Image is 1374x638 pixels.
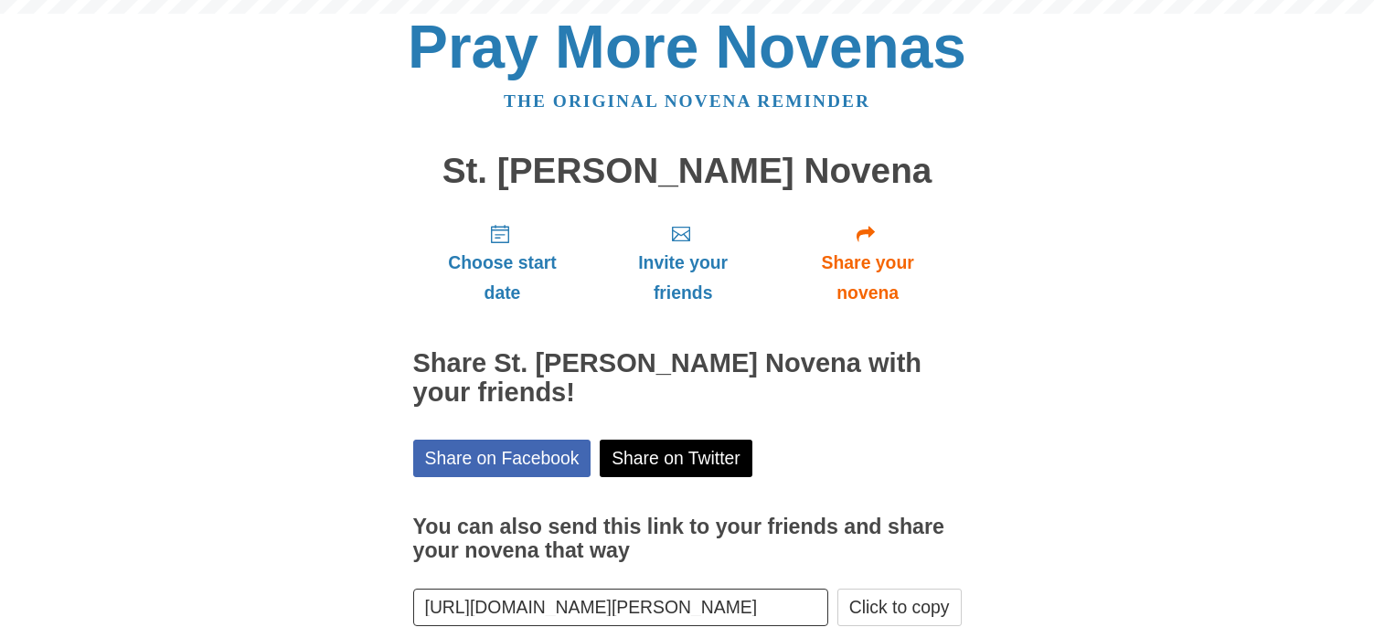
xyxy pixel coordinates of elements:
[600,440,752,477] a: Share on Twitter
[413,208,592,317] a: Choose start date
[408,13,966,80] a: Pray More Novenas
[793,248,943,308] span: Share your novena
[413,516,962,562] h3: You can also send this link to your friends and share your novena that way
[431,248,574,308] span: Choose start date
[413,152,962,191] h1: St. [PERSON_NAME] Novena
[837,589,962,626] button: Click to copy
[413,349,962,408] h2: Share St. [PERSON_NAME] Novena with your friends!
[413,440,591,477] a: Share on Facebook
[504,91,870,111] a: The original novena reminder
[610,248,755,308] span: Invite your friends
[591,208,773,317] a: Invite your friends
[774,208,962,317] a: Share your novena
